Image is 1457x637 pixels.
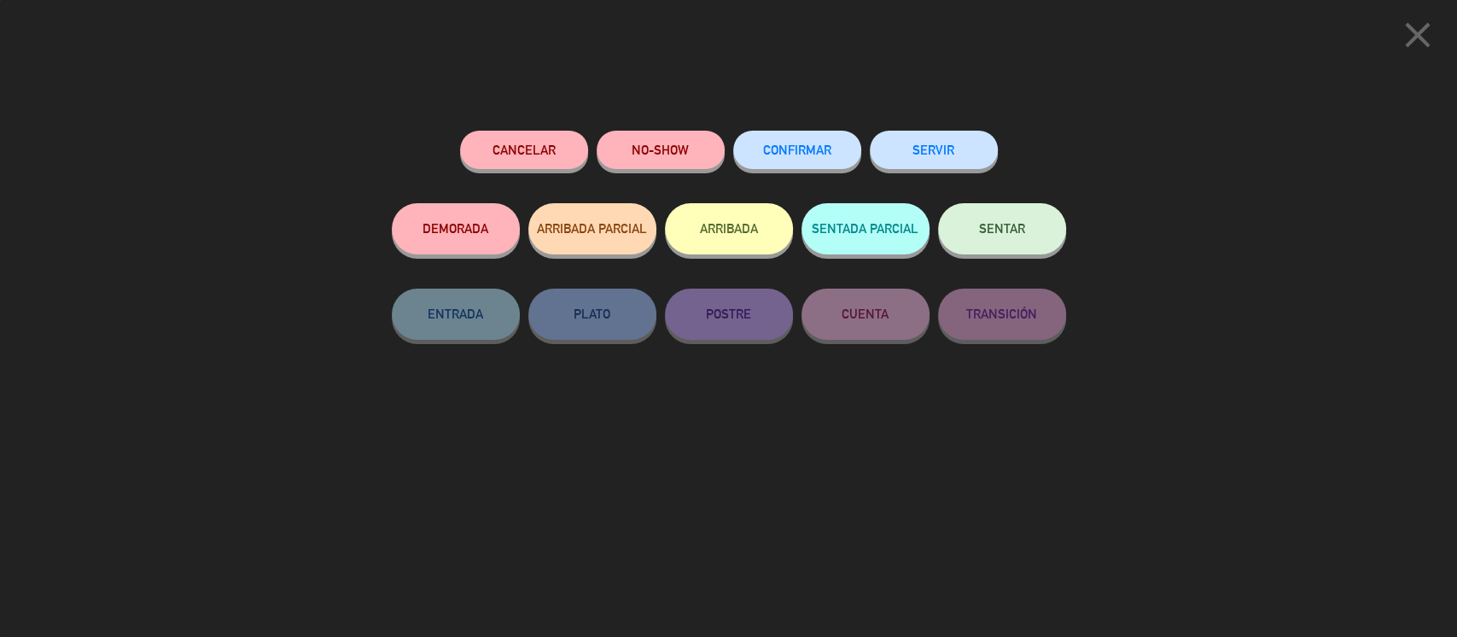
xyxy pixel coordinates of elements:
[665,289,793,340] button: POSTRE
[733,131,861,169] button: CONFIRMAR
[597,131,725,169] button: NO-SHOW
[870,131,998,169] button: SERVIR
[392,289,520,340] button: ENTRADA
[801,203,930,254] button: SENTADA PARCIAL
[1396,14,1439,56] i: close
[528,289,656,340] button: PLATO
[938,289,1066,340] button: TRANSICIÓN
[938,203,1066,254] button: SENTAR
[979,221,1025,236] span: SENTAR
[665,203,793,254] button: ARRIBADA
[528,203,656,254] button: ARRIBADA PARCIAL
[392,203,520,254] button: DEMORADA
[1391,13,1444,63] button: close
[460,131,588,169] button: Cancelar
[537,221,647,236] span: ARRIBADA PARCIAL
[801,289,930,340] button: CUENTA
[763,143,831,157] span: CONFIRMAR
